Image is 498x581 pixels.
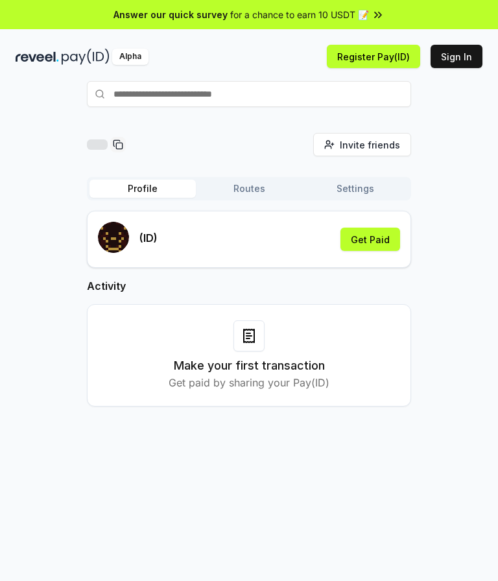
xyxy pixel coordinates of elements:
[87,278,411,294] h2: Activity
[327,45,420,68] button: Register Pay(ID)
[112,49,148,65] div: Alpha
[169,375,329,390] p: Get paid by sharing your Pay(ID)
[340,228,400,251] button: Get Paid
[431,45,482,68] button: Sign In
[89,180,196,198] button: Profile
[16,49,59,65] img: reveel_dark
[196,180,302,198] button: Routes
[174,357,325,375] h3: Make your first transaction
[139,230,158,246] p: (ID)
[340,138,400,152] span: Invite friends
[230,8,369,21] span: for a chance to earn 10 USDT 📝
[62,49,110,65] img: pay_id
[313,133,411,156] button: Invite friends
[302,180,409,198] button: Settings
[113,8,228,21] span: Answer our quick survey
